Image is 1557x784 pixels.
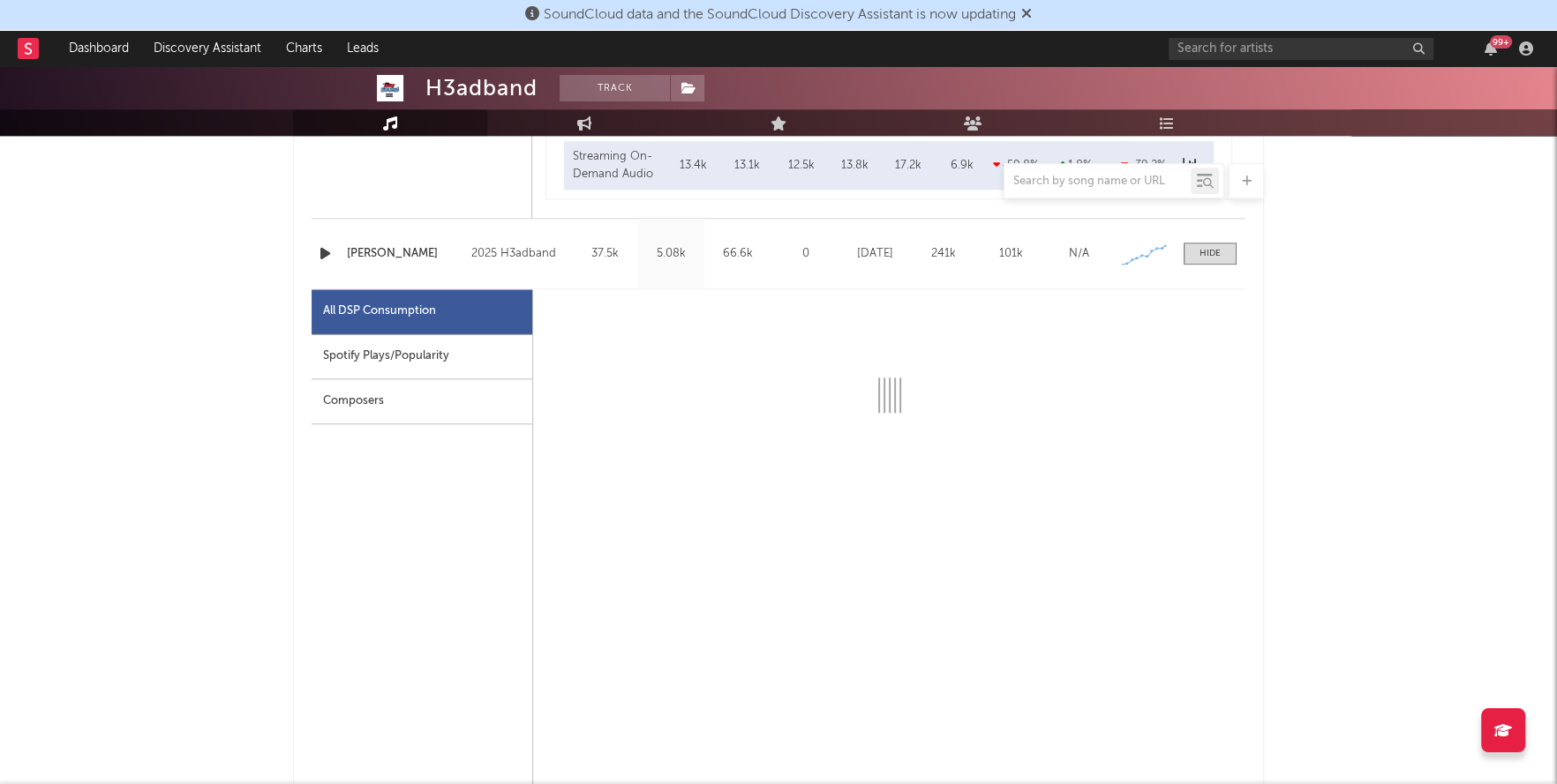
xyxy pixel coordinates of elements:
[312,289,532,334] div: All DSP Consumption
[312,379,532,424] div: Composers
[323,301,436,322] div: All DSP Consumption
[335,31,391,66] a: Leads
[1112,157,1174,175] div: -39.2 %
[914,245,973,263] div: 241k
[1004,175,1191,189] input: Search by song name or URL
[471,243,568,265] div: 2025 H3adband
[1485,41,1497,56] button: 99+
[643,245,700,263] div: 5.08k
[274,31,335,66] a: Charts
[886,157,931,175] div: 17.2k
[982,245,1041,263] div: 101k
[425,75,538,101] div: H3adband
[1490,35,1512,49] div: 99 +
[1169,38,1433,60] input: Search for artists
[1021,8,1032,22] span: Dismiss
[846,245,905,263] div: [DATE]
[573,148,663,183] div: Streaming On-Demand Audio
[347,245,463,263] a: [PERSON_NAME]
[709,245,766,263] div: 66.6k
[775,245,837,263] div: 0
[725,157,770,175] div: 13.1k
[576,245,634,263] div: 37.5k
[312,334,532,379] div: Spotify Plays/Popularity
[544,8,1016,22] span: SoundCloud data and the SoundCloud Discovery Assistant is now updating
[141,31,274,66] a: Discovery Assistant
[993,157,1037,175] div: -59.8 %
[1046,157,1103,175] div: 1.8 %
[939,157,984,175] div: 6.9k
[560,75,670,101] button: Track
[56,31,141,66] a: Dashboard
[1049,245,1109,263] div: N/A
[832,157,877,175] div: 13.8k
[778,157,824,175] div: 12.5k
[672,157,717,175] div: 13.4k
